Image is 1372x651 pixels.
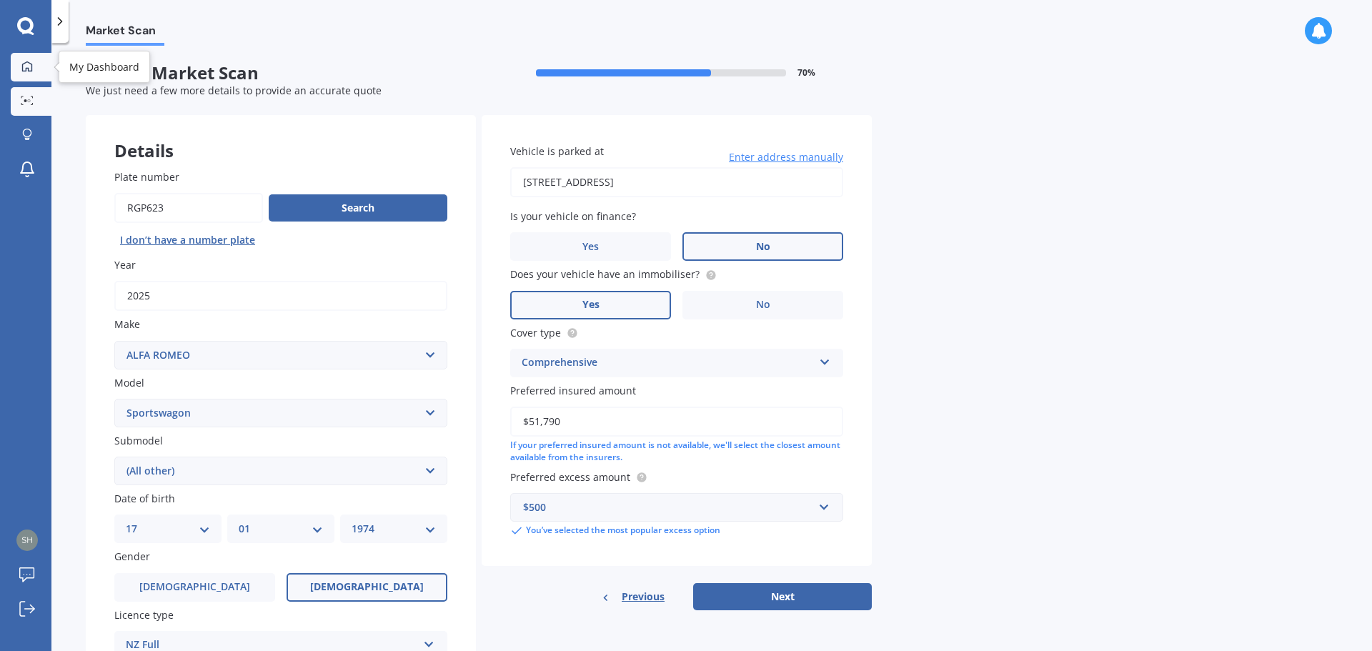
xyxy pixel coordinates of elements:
input: YYYY [114,281,447,311]
div: You’ve selected the most popular excess option [510,525,843,537]
span: Yes [582,299,600,311]
span: [DEMOGRAPHIC_DATA] [139,581,250,593]
span: Make [114,318,140,332]
input: Enter amount [510,407,843,437]
span: Preferred insured amount [510,384,636,397]
input: Enter plate number [114,193,263,223]
span: Gender [114,550,150,564]
span: [DEMOGRAPHIC_DATA] [310,581,424,593]
span: Yes [582,241,599,253]
span: No [756,241,770,253]
span: Model [114,376,144,389]
span: Does your vehicle have an immobiliser? [510,268,700,282]
span: Year [114,258,136,272]
span: Vehicle is parked at [510,144,604,158]
div: Comprehensive [522,354,813,372]
span: Date of birth [114,492,175,505]
button: Next [693,583,872,610]
span: Previous [622,586,665,607]
span: 70 % [797,68,815,78]
button: Search [269,194,447,222]
span: Licence type [114,608,174,622]
div: If your preferred insured amount is not available, we'll select the closest amount available from... [510,439,843,464]
img: 21c78da0a76dc4de689f2d4288ec2f00 [16,530,38,551]
span: No [756,299,770,311]
span: We just need a few more details to provide an accurate quote [86,84,382,97]
span: Enter address manually [729,150,843,164]
span: Plate number [114,170,179,184]
span: Cover type [510,326,561,339]
div: My Dashboard [69,60,139,74]
span: Market Scan [86,24,164,43]
span: Is your vehicle on finance? [510,209,636,223]
div: Details [86,115,476,158]
span: Submodel [114,434,163,447]
span: Preferred excess amount [510,470,630,484]
div: $500 [523,500,813,515]
input: Enter address [510,167,843,197]
button: I don’t have a number plate [114,229,261,252]
span: Vehicle Market Scan [86,63,479,84]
